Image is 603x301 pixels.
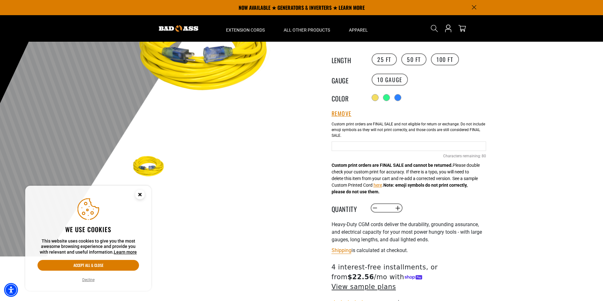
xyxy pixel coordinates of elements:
img: yellow [131,148,168,185]
label: 50 FT [401,53,426,65]
button: Close this option [129,186,151,205]
input: Yellow Cables [332,141,486,151]
a: This website uses cookies to give you the most awesome browsing experience and provide you with r... [114,250,137,255]
label: 100 FT [431,53,459,65]
img: Bad Ass Extension Cords [159,25,198,32]
label: 10 Gauge [372,74,408,86]
strong: Note: emoji symbols do not print correctly, please do not use them. [332,183,467,194]
button: Accept all & close [38,260,139,271]
div: is calculated at checkout. [332,246,486,255]
button: Decline [80,277,96,283]
a: Shipping [332,247,351,253]
label: 25 FT [372,53,397,65]
span: Apparel [349,27,368,33]
label: Quantity [332,204,363,212]
button: here [374,182,382,189]
button: Remove [332,110,352,117]
summary: All Other Products [274,15,339,42]
span: 80 [482,153,486,159]
summary: Extension Cords [217,15,274,42]
legend: Length [332,55,363,63]
div: Accessibility Menu [4,283,18,297]
aside: Cookie Consent [25,186,151,291]
summary: Search [429,23,439,33]
legend: Color [332,93,363,102]
h2: We use cookies [38,225,139,233]
span: All Other Products [284,27,330,33]
span: Heavy-Duty CGM cords deliver the durability, grounding assurance, and electrical capacity for you... [332,221,482,243]
a: Open this option [443,15,453,42]
span: Characters remaining: [443,154,481,158]
legend: Gauge [332,75,363,84]
summary: Apparel [339,15,377,42]
span: Extension Cords [226,27,265,33]
p: This website uses cookies to give you the most awesome browsing experience and provide you with r... [38,238,139,255]
a: cart [457,25,467,32]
